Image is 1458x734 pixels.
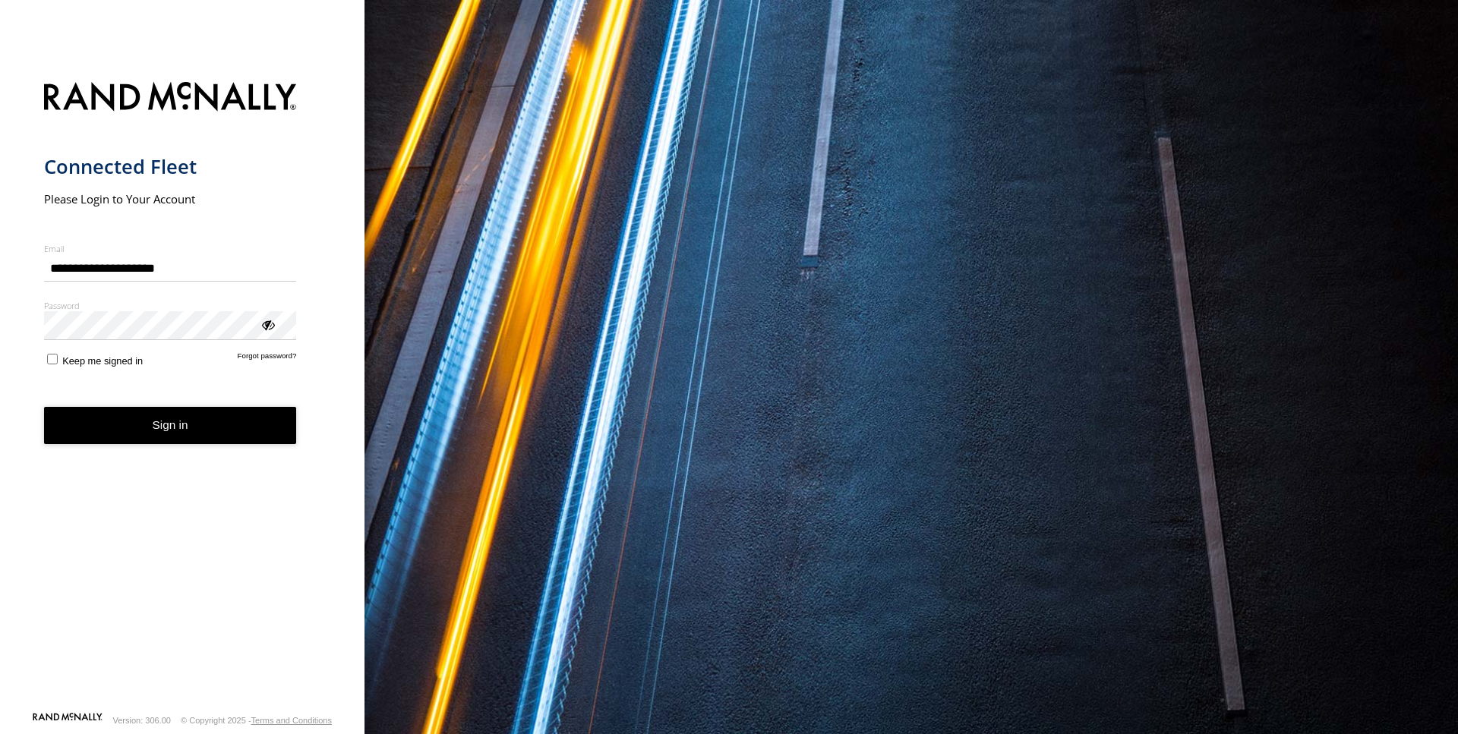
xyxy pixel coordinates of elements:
label: Password [44,300,297,311]
a: Forgot password? [238,351,297,367]
div: ViewPassword [260,317,275,332]
form: main [44,73,321,711]
a: Visit our Website [33,713,103,728]
img: Rand McNally [44,79,297,118]
a: Terms and Conditions [251,716,332,725]
div: © Copyright 2025 - [181,716,332,725]
div: Version: 306.00 [113,716,171,725]
h2: Please Login to Your Account [44,191,297,206]
span: Keep me signed in [62,355,143,367]
input: Keep me signed in [47,354,58,364]
h1: Connected Fleet [44,154,297,179]
button: Sign in [44,407,297,444]
label: Email [44,243,297,254]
